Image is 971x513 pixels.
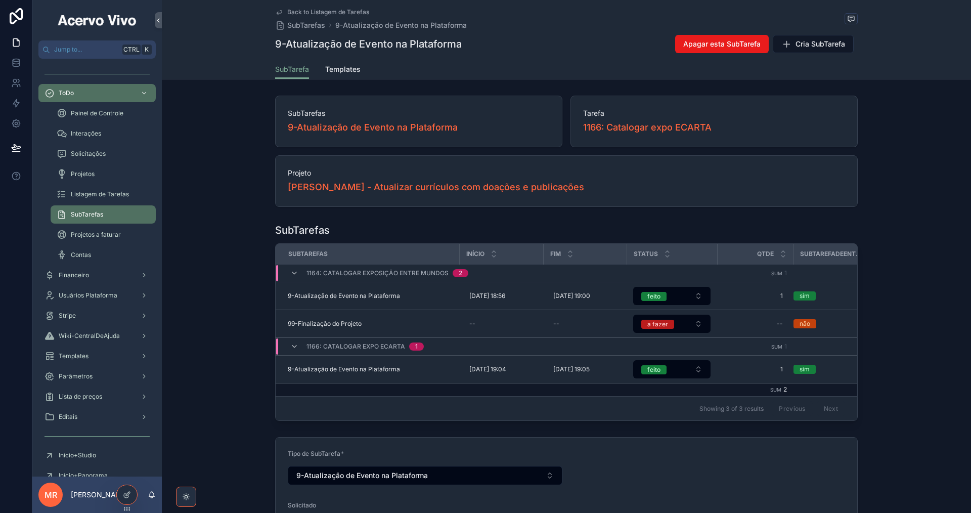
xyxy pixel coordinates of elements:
a: Painel de Controle [51,104,156,122]
span: Cria SubTarefa [796,39,845,49]
a: Interações [51,124,156,143]
span: [DATE] 18:56 [469,292,505,300]
button: Apagar esta SubTarefa [675,35,769,53]
div: a fazer [647,320,668,329]
a: [DATE] 19:00 [549,288,621,304]
span: Showing 3 of 3 results [699,405,764,413]
button: Select Button [633,360,711,378]
small: Sum [770,387,781,393]
small: Sum [771,271,782,276]
span: Status [634,250,658,258]
span: SubTarefas [287,20,325,30]
button: Select Button [633,315,711,333]
a: 9-Atualização de Evento na Plataforma [288,365,453,373]
span: SubTarefadeEntregaDoProjetFromTiposDeSubTarefas [800,250,862,258]
span: Wiki-CentralDeAjuda [59,332,120,340]
h1: SubTarefas [275,223,330,237]
span: Listagem de Tarefas [71,190,129,198]
div: feito [647,365,660,374]
span: Usuários Plataforma [59,291,117,300]
span: Parâmetros [59,372,93,380]
a: 9-Atualização de Evento na Plataforma [288,120,458,135]
span: SubTarefas [288,250,328,258]
span: SubTarefas [288,108,550,118]
img: App logo [56,12,138,28]
span: Interações [71,130,101,138]
span: Projetos a faturar [71,231,121,239]
div: 1 [415,343,418,351]
button: Jump to...CtrlK [38,40,156,59]
span: 1166: Catalogar expo ECARTA [306,343,405,351]
span: MR [45,489,57,501]
span: 1 [727,292,783,300]
div: -- [469,320,475,328]
div: não [800,319,810,328]
span: SubTarefas [71,210,103,219]
div: -- [777,320,783,328]
a: Templates [325,60,361,80]
a: Usuários Plataforma [38,286,156,305]
span: Início+Panorama [59,472,108,480]
span: ToDo [59,89,74,97]
a: Select Button [633,286,711,306]
span: Qtde [757,250,774,258]
span: Contas [71,251,91,259]
a: Editais [38,408,156,426]
span: Início [466,250,484,258]
span: Stripe [59,312,76,320]
a: 99-Finalização do Projeto [288,320,453,328]
span: 9-Atualização de Evento na Plataforma [288,292,400,300]
a: Solicitações [51,145,156,163]
span: K [143,46,151,54]
span: 9-Atualização de Evento na Plataforma [296,471,428,481]
a: Wiki-CentralDeAjuda [38,327,156,345]
p: [PERSON_NAME] [71,490,129,500]
a: ToDo [38,84,156,102]
a: 1166: Catalogar expo ECARTA [583,120,712,135]
span: Solicitado [288,501,316,509]
span: 99-Finalização do Projeto [288,320,362,328]
span: Templates [325,64,361,74]
div: sim [800,365,810,374]
div: -- [553,320,559,328]
div: 2 [459,269,462,277]
span: 9-Atualização de Evento na Plataforma [288,365,400,373]
span: [DATE] 19:00 [553,292,590,300]
a: SubTarefas [51,205,156,224]
div: feito [647,292,660,301]
a: Parâmetros [38,367,156,386]
a: 9-Atualização de Evento na Plataforma [335,20,467,30]
span: 1164: Catalogar Exposição Entre Mundos [306,269,449,277]
span: Jump to... [54,46,118,54]
span: Templates [59,352,89,360]
span: Lista de preços [59,393,102,401]
a: [DATE] 19:04 [465,361,537,377]
span: Tipo de SubTarefa [288,450,340,457]
span: [DATE] 19:04 [469,365,506,373]
a: não [793,319,869,328]
a: 9-Atualização de Evento na Plataforma [288,292,453,300]
a: Templates [38,347,156,365]
a: Lista de preços [38,388,156,406]
span: Projeto [288,168,845,178]
a: Início+Studio [38,446,156,464]
a: -- [723,316,787,332]
span: Tarefa [583,108,845,118]
span: Financeiro [59,271,89,279]
a: SubTarefas [275,20,325,30]
span: Fim [550,250,561,258]
a: sim [793,365,869,374]
span: Início+Studio [59,451,96,459]
a: [DATE] 19:05 [549,361,621,377]
button: Cria SubTarefa [773,35,854,53]
a: Financeiro [38,266,156,284]
a: Projetos a faturar [51,226,156,244]
div: scrollable content [32,59,162,477]
a: Select Button [633,314,711,333]
span: 2 [783,386,787,393]
span: Ctrl [122,45,141,55]
span: 1 [784,343,787,350]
